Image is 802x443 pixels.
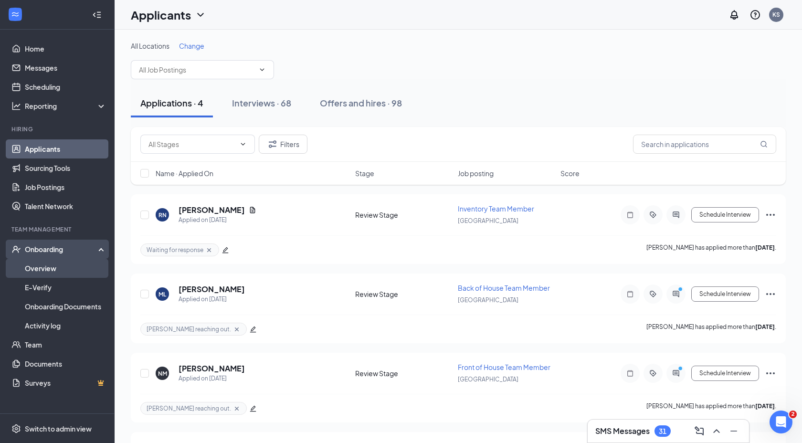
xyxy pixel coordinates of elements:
[659,427,666,435] div: 31
[25,77,106,96] a: Scheduling
[647,369,659,377] svg: ActiveTag
[25,354,106,373] a: Documents
[458,296,518,304] span: [GEOGRAPHIC_DATA]
[233,405,241,412] svg: Cross
[148,139,235,149] input: All Stages
[139,64,254,75] input: All Job Postings
[147,404,231,412] span: [PERSON_NAME] reaching out.
[205,246,213,254] svg: Cross
[355,210,452,220] div: Review Stage
[250,405,256,412] span: edit
[789,411,797,418] span: 2
[25,278,106,297] a: E-Verify
[11,244,21,254] svg: UserCheck
[670,369,682,377] svg: ActiveChat
[458,217,518,224] span: [GEOGRAPHIC_DATA]
[694,425,705,437] svg: ComposeMessage
[711,425,722,437] svg: ChevronUp
[728,9,740,21] svg: Notifications
[647,211,659,219] svg: ActiveTag
[624,211,636,219] svg: Note
[647,290,659,298] svg: ActiveTag
[25,259,106,278] a: Overview
[25,101,107,111] div: Reporting
[239,140,247,148] svg: ChevronDown
[11,10,20,19] svg: WorkstreamLogo
[765,368,776,379] svg: Ellipses
[755,323,775,330] b: [DATE]
[646,402,776,415] p: [PERSON_NAME] has applied more than .
[140,97,203,109] div: Applications · 4
[749,9,761,21] svg: QuestionInfo
[25,424,92,433] div: Switch to admin view
[691,366,759,381] button: Schedule Interview
[11,101,21,111] svg: Analysis
[147,246,203,254] span: Waiting for response
[11,424,21,433] svg: Settings
[709,423,724,439] button: ChevronUp
[755,244,775,251] b: [DATE]
[726,423,741,439] button: Minimize
[25,158,106,178] a: Sourcing Tools
[458,204,534,213] span: Inventory Team Member
[355,169,374,178] span: Stage
[670,290,682,298] svg: ActiveChat
[458,284,550,292] span: Back of House Team Member
[179,284,245,295] h5: [PERSON_NAME]
[131,42,169,50] span: All Locations
[320,97,402,109] div: Offers and hires · 98
[250,326,256,333] span: edit
[692,423,707,439] button: ComposeMessage
[195,9,206,21] svg: ChevronDown
[222,247,229,253] span: edit
[25,58,106,77] a: Messages
[25,297,106,316] a: Onboarding Documents
[691,207,759,222] button: Schedule Interview
[765,209,776,221] svg: Ellipses
[676,286,687,294] svg: PrimaryDot
[772,11,780,19] div: KS
[179,295,245,304] div: Applied on [DATE]
[560,169,580,178] span: Score
[765,288,776,300] svg: Ellipses
[458,363,550,371] span: Front of House Team Member
[179,215,256,225] div: Applied on [DATE]
[646,243,776,256] p: [PERSON_NAME] has applied more than .
[728,425,739,437] svg: Minimize
[233,326,241,333] svg: Cross
[179,205,245,215] h5: [PERSON_NAME]
[258,66,266,74] svg: ChevronDown
[267,138,278,150] svg: Filter
[158,369,167,378] div: NM
[158,290,166,298] div: ML
[760,140,768,148] svg: MagnifyingGlass
[595,426,650,436] h3: SMS Messages
[158,211,167,219] div: RN
[11,225,105,233] div: Team Management
[755,402,775,410] b: [DATE]
[458,376,518,383] span: [GEOGRAPHIC_DATA]
[179,42,204,50] span: Change
[25,316,106,335] a: Activity log
[25,178,106,197] a: Job Postings
[670,211,682,219] svg: ActiveChat
[633,135,776,154] input: Search in applications
[25,244,98,254] div: Onboarding
[179,374,245,383] div: Applied on [DATE]
[179,363,245,374] h5: [PERSON_NAME]
[646,323,776,336] p: [PERSON_NAME] has applied more than .
[624,290,636,298] svg: Note
[25,197,106,216] a: Talent Network
[25,39,106,58] a: Home
[11,125,105,133] div: Hiring
[25,373,106,392] a: SurveysCrown
[147,325,231,333] span: [PERSON_NAME] reaching out.
[232,97,291,109] div: Interviews · 68
[770,411,792,433] iframe: Intercom live chat
[25,335,106,354] a: Team
[355,289,452,299] div: Review Stage
[25,139,106,158] a: Applicants
[92,10,102,20] svg: Collapse
[249,206,256,214] svg: Document
[355,369,452,378] div: Review Stage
